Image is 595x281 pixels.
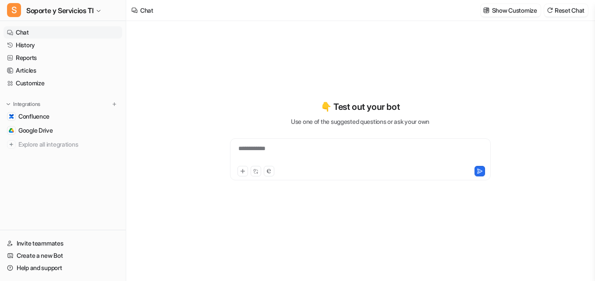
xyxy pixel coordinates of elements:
a: Reports [4,52,122,64]
img: customize [483,7,489,14]
p: Show Customize [492,6,537,15]
p: Integrations [13,101,40,108]
div: Chat [140,6,153,15]
a: Help and support [4,262,122,274]
span: Soporte y Servicios TI [26,4,93,17]
img: explore all integrations [7,140,16,149]
img: Confluence [9,114,14,119]
p: 👇 Test out your bot [321,100,400,113]
a: ConfluenceConfluence [4,110,122,123]
a: History [4,39,122,51]
img: menu_add.svg [111,101,117,107]
span: S [7,3,21,17]
a: Explore all integrations [4,138,122,151]
a: Google DriveGoogle Drive [4,124,122,137]
p: Use one of the suggested questions or ask your own [291,117,429,126]
button: Show Customize [481,4,541,17]
span: Google Drive [18,126,53,135]
button: Reset Chat [544,4,588,17]
button: Integrations [4,100,43,109]
a: Chat [4,26,122,39]
a: Invite teammates [4,237,122,249]
a: Create a new Bot [4,249,122,262]
a: Customize [4,77,122,89]
span: Explore all integrations [18,137,119,151]
img: Google Drive [9,128,14,133]
img: reset [547,7,553,14]
a: Articles [4,64,122,77]
img: expand menu [5,101,11,107]
span: Confluence [18,112,50,121]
